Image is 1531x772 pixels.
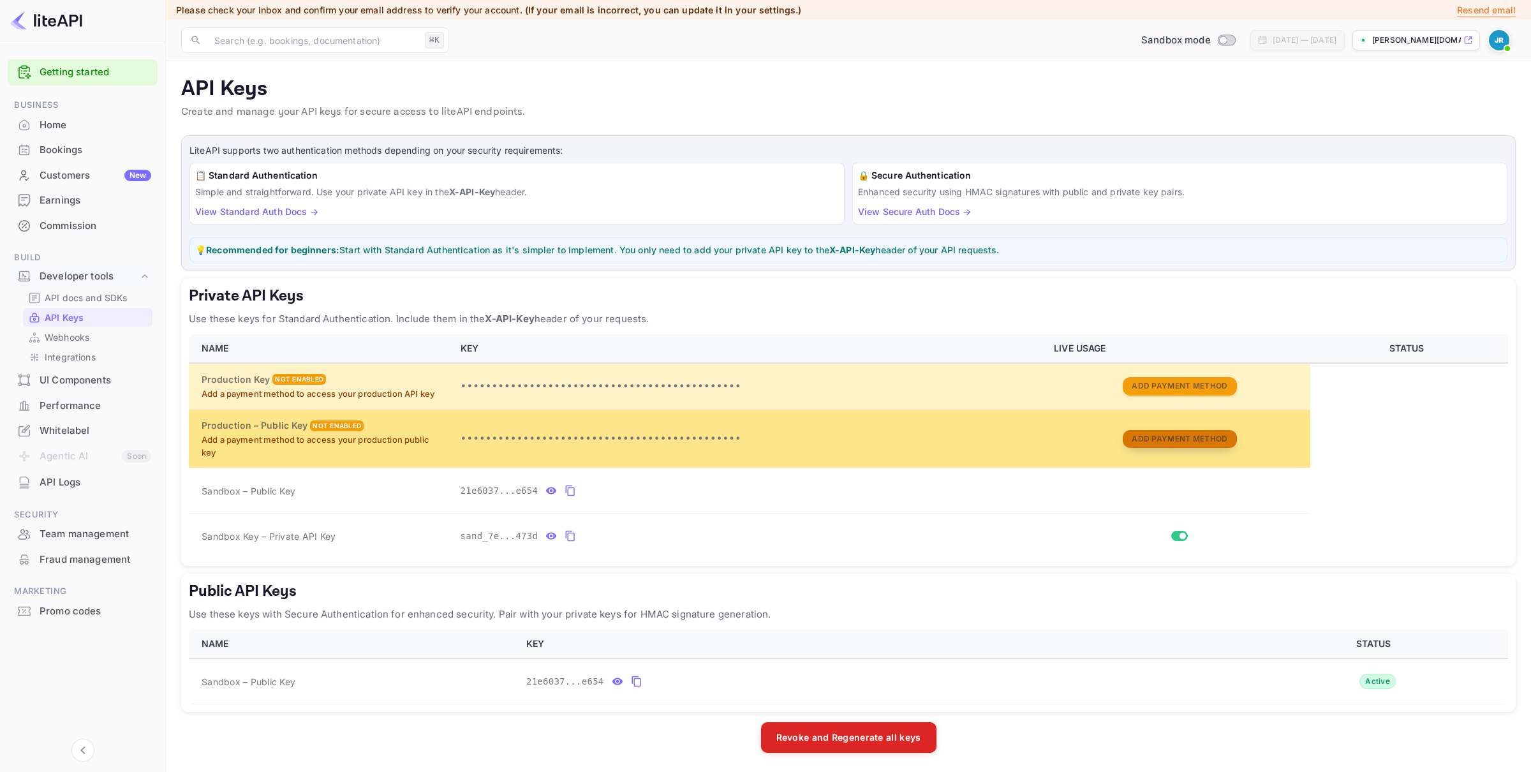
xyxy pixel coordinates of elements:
[8,265,158,288] div: Developer tools
[40,219,151,234] div: Commission
[485,313,534,325] strong: X-API-Key
[202,434,445,459] p: Add a payment method to access your production public key
[195,206,318,217] a: View Standard Auth Docs →
[461,530,538,543] span: sand_7e...473d
[195,243,1502,256] p: 💡 Start with Standard Authentication as it's simpler to implement. You only need to add your priv...
[176,4,522,15] span: Please check your inbox and confirm your email address to verify your account.
[71,739,94,762] button: Collapse navigation
[8,214,158,237] a: Commission
[1123,433,1236,443] a: Add Payment Method
[8,419,158,443] div: Whitelabel
[526,675,604,688] span: 21e6037...e654
[181,105,1516,120] p: Create and manage your API keys for secure access to liteAPI endpoints.
[1489,30,1509,50] img: John Richards
[425,32,444,48] div: ⌘K
[207,27,420,53] input: Search (e.g. bookings, documentation)
[8,394,158,419] div: Performance
[8,113,158,137] a: Home
[189,311,1508,327] p: Use these keys for Standard Authentication. Include them in the header of your requests.
[8,59,158,85] div: Getting started
[181,77,1516,102] p: API Keys
[8,470,158,495] div: API Logs
[202,388,445,401] p: Add a payment method to access your production API key
[829,244,875,255] strong: X-API-Key
[310,420,364,431] div: Not enabled
[8,214,158,239] div: Commission
[195,185,839,198] p: Simple and straightforward. Use your private API key in the header.
[202,531,336,542] span: Sandbox Key – Private API Key
[1244,630,1508,658] th: STATUS
[40,399,151,413] div: Performance
[8,188,158,212] a: Earnings
[8,599,158,624] div: Promo codes
[45,330,89,344] p: Webhooks
[1123,380,1236,391] a: Add Payment Method
[1123,377,1236,396] button: Add Payment Method
[453,334,1047,363] th: KEY
[28,330,147,344] a: Webhooks
[23,348,152,366] div: Integrations
[40,527,151,542] div: Team management
[8,599,158,623] a: Promo codes
[40,373,151,388] div: UI Components
[202,484,295,498] span: Sandbox – Public Key
[1457,3,1516,17] p: Resend email
[28,311,147,324] a: API Keys
[761,722,936,753] button: Revoke and Regenerate all keys
[189,630,519,658] th: NAME
[525,4,802,15] span: (If your email is incorrect, you can update it in your settings.)
[189,607,1508,622] p: Use these keys with Secure Authentication for enhanced security. Pair with your private keys for ...
[8,584,158,598] span: Marketing
[189,144,1507,158] p: LiteAPI supports two authentication methods depending on your security requirements:
[40,168,151,183] div: Customers
[1372,34,1461,46] p: [PERSON_NAME][DOMAIN_NAME]...
[124,170,151,181] div: New
[8,188,158,213] div: Earnings
[10,10,82,31] img: LiteAPI logo
[40,143,151,158] div: Bookings
[461,484,538,498] span: 21e6037...e654
[8,470,158,494] a: API Logs
[202,419,307,433] h6: Production – Public Key
[519,630,1244,658] th: KEY
[449,186,495,197] strong: X-API-Key
[23,288,152,307] div: API docs and SDKs
[8,163,158,188] div: CustomersNew
[1046,334,1310,363] th: LIVE USAGE
[189,334,1508,558] table: private api keys table
[8,547,158,571] a: Fraud management
[40,604,151,619] div: Promo codes
[189,581,1508,602] h5: Public API Keys
[1136,33,1240,48] div: Switch to Production mode
[45,291,128,304] p: API docs and SDKs
[1141,33,1211,48] span: Sandbox mode
[40,118,151,133] div: Home
[28,291,147,304] a: API docs and SDKs
[40,269,138,284] div: Developer tools
[858,185,1502,198] p: Enhanced security using HMAC signatures with public and private key pairs.
[195,168,839,182] h6: 📋 Standard Authentication
[461,431,1039,447] p: •••••••••••••••••••••••••••••••••••••••••••••
[8,508,158,522] span: Security
[1359,674,1396,689] div: Active
[23,308,152,327] div: API Keys
[45,350,96,364] p: Integrations
[461,379,1039,394] p: •••••••••••••••••••••••••••••••••••••••••••••
[23,328,152,346] div: Webhooks
[202,373,270,387] h6: Production Key
[45,311,84,324] p: API Keys
[8,368,158,393] div: UI Components
[202,675,295,688] span: Sandbox – Public Key
[1310,334,1508,363] th: STATUS
[40,424,151,438] div: Whitelabel
[1273,34,1336,46] div: [DATE] — [DATE]
[8,522,158,546] a: Team management
[8,547,158,572] div: Fraud management
[8,113,158,138] div: Home
[8,251,158,265] span: Build
[189,630,1508,704] table: public api keys table
[272,374,326,385] div: Not enabled
[206,244,339,255] strong: Recommended for beginners:
[8,138,158,161] a: Bookings
[40,475,151,490] div: API Logs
